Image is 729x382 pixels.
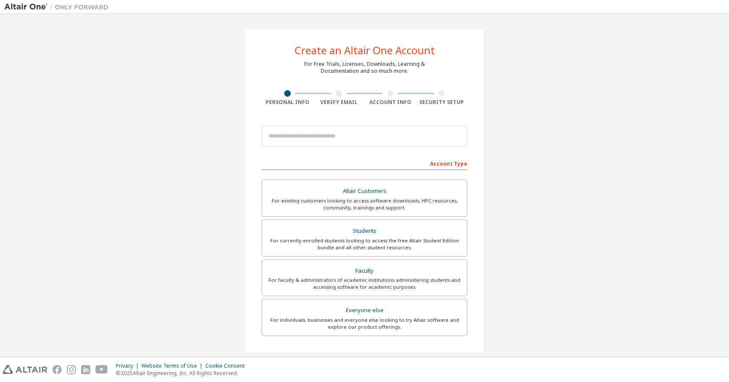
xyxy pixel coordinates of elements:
div: Everyone else [267,304,462,317]
div: Altair Customers [267,185,462,197]
div: For faculty & administrators of academic institutions administering students and accessing softwa... [267,277,462,291]
div: Faculty [267,265,462,277]
img: youtube.svg [95,365,108,374]
div: For Free Trials, Licenses, Downloads, Learning & Documentation and so much more. [304,61,425,75]
div: Verify Email [313,99,365,106]
div: Cookie Consent [205,362,250,369]
p: © 2025 Altair Engineering, Inc. All Rights Reserved. [116,369,250,377]
img: linkedin.svg [81,365,90,374]
div: For existing customers looking to access software downloads, HPC resources, community, trainings ... [267,197,462,211]
div: For individuals, businesses and everyone else looking to try Altair software and explore our prod... [267,317,462,330]
div: Create an Altair One Account [295,45,435,56]
div: Privacy [116,362,141,369]
img: Altair One [4,3,113,11]
div: Account Type [262,156,467,170]
div: Personal Info [262,99,313,106]
div: Account Info [364,99,416,106]
div: For currently enrolled students looking to access the free Altair Student Edition bundle and all ... [267,237,462,251]
div: Your Profile [262,349,467,363]
img: altair_logo.svg [3,365,47,374]
div: Students [267,225,462,237]
img: instagram.svg [67,365,76,374]
div: Website Terms of Use [141,362,205,369]
div: Security Setup [416,99,468,106]
img: facebook.svg [53,365,62,374]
